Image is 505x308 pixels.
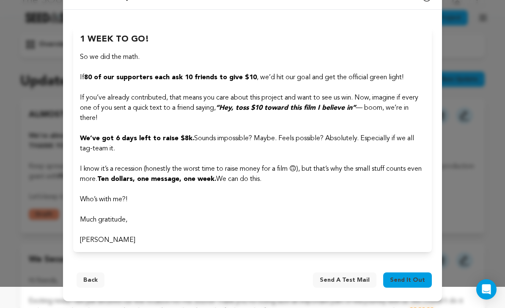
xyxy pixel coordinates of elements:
[80,194,425,205] p: Who’s with me?!
[80,93,425,123] p: If you’ve already contributed, that means you care about this project and want to see us win. Now...
[97,176,216,183] strong: Ten dollars, one message, one week.
[80,52,425,62] p: So we did the math.
[77,272,104,288] button: Back
[216,105,356,111] em: “Hey, toss $10 toward this film I believe in”
[320,276,370,284] span: Send a test mail
[84,74,257,81] strong: 80 of our supporters each ask 10 friends to give $10
[80,235,425,245] p: [PERSON_NAME]
[80,164,425,184] p: I know it’s a recession (honestly the worst time to raise money for a film 🙃), but that’s why the...
[80,33,425,45] h2: 1 WEEK TO GO!
[390,276,425,284] span: Send it out
[80,135,194,142] strong: We’ve got 6 days left to raise $8k.
[383,272,432,288] button: Send it out
[476,279,497,300] div: Open Intercom Messenger
[80,72,425,83] p: If , we’d hit our goal and get the official green light!
[80,215,425,225] p: Much gratitude,
[80,133,425,154] p: Sounds impossible? Maybe. Feels possible? Absolutely. Especially if we all tag-team it.
[313,272,376,288] button: Send a test mail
